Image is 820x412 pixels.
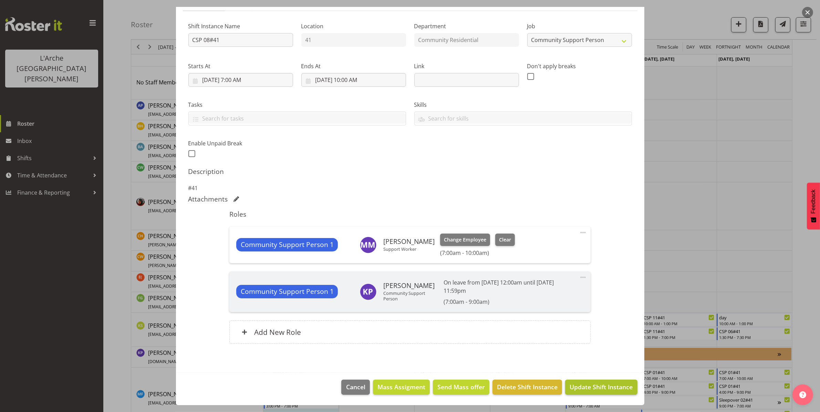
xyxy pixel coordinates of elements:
[188,22,293,30] label: Shift Instance Name
[499,236,511,244] span: Clear
[570,382,633,391] span: Update Shift Instance
[565,380,637,395] button: Update Shift Instance
[383,282,438,289] h6: [PERSON_NAME]
[373,380,430,395] button: Mass Assigment
[341,380,370,395] button: Cancel
[241,240,334,250] span: Community Support Person 1
[188,73,293,87] input: Click to select...
[799,391,806,398] img: help-xxl-2.png
[810,189,817,214] span: Feedback
[444,236,486,244] span: Change Employee
[383,290,438,301] p: Community Support Person
[254,328,301,337] h6: Add New Role
[492,380,562,395] button: Delete Shift Instance
[360,284,376,300] img: krishnaben-patel9613.jpg
[440,234,490,246] button: Change Employee
[188,195,228,203] h5: Attachments
[301,62,406,70] label: Ends At
[444,298,573,305] h6: (7:00am - 9:00am)
[241,287,334,297] span: Community Support Person 1
[189,113,406,124] input: Search for tasks
[414,101,632,109] label: Skills
[497,382,558,391] span: Delete Shift Instance
[807,183,820,229] button: Feedback - Show survey
[414,22,519,30] label: Department
[346,382,365,391] span: Cancel
[188,33,293,47] input: Shift Instance Name
[527,22,632,30] label: Job
[360,237,376,253] img: michelle-muir11086.jpg
[527,62,632,70] label: Don't apply breaks
[188,139,293,147] label: Enable Unpaid Break
[188,167,632,176] h5: Description
[437,382,485,391] span: Send Mass offer
[383,246,435,252] p: Support Worker
[415,113,632,124] input: Search for skills
[301,73,406,87] input: Click to select...
[444,278,573,295] p: On leave from [DATE] 12:00am until [DATE] 11:59pm
[301,22,406,30] label: Location
[495,234,515,246] button: Clear
[229,210,591,218] h5: Roles
[433,380,489,395] button: Send Mass offer
[188,184,632,192] p: #41
[383,238,435,245] h6: [PERSON_NAME]
[188,101,406,109] label: Tasks
[188,62,293,70] label: Starts At
[377,382,425,391] span: Mass Assigment
[414,62,519,70] label: Link
[440,249,515,256] h6: (7:00am - 10:00am)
